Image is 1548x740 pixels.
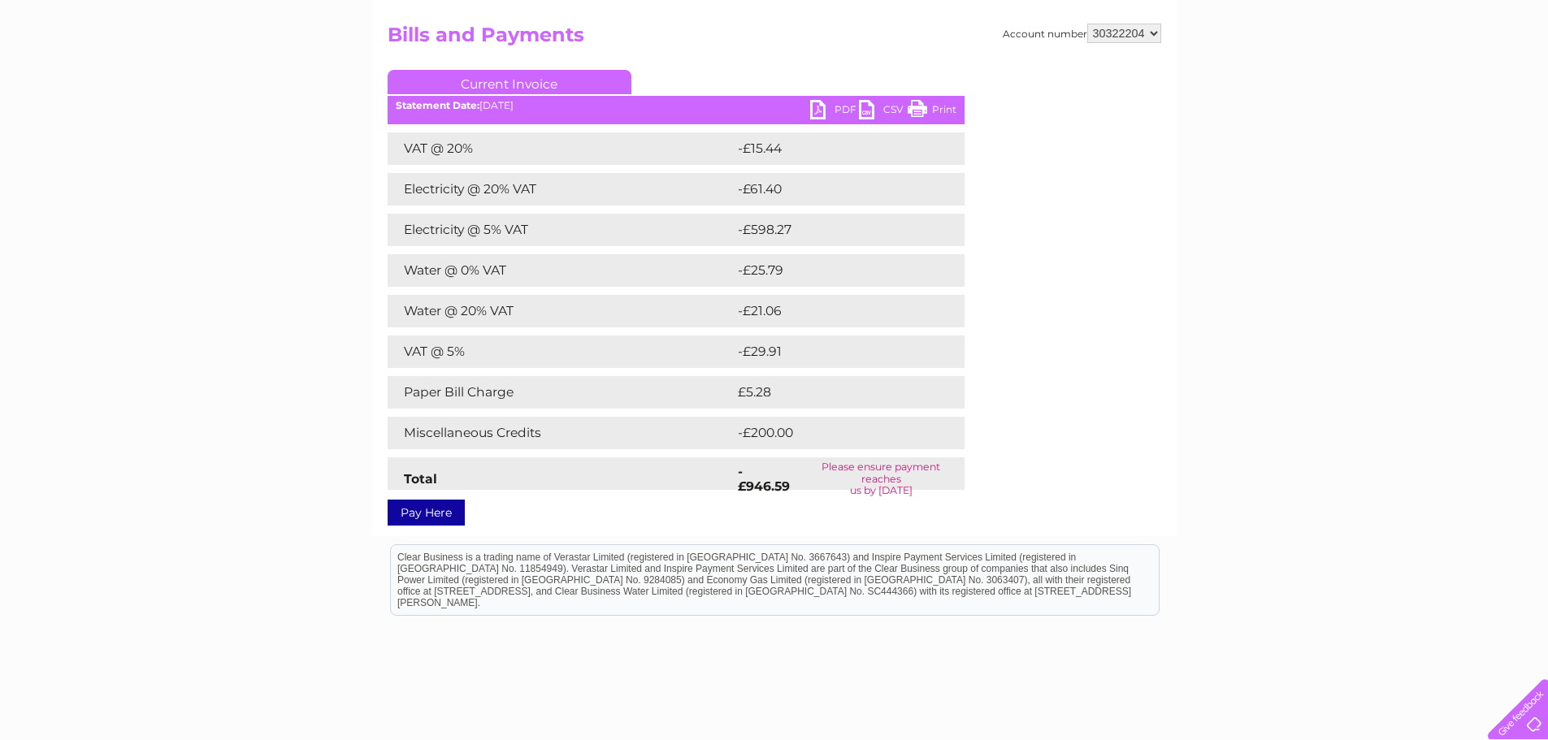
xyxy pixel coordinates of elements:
a: PDF [810,100,859,123]
td: -£61.40 [734,173,934,206]
td: £5.28 [734,376,926,409]
td: Electricity @ 5% VAT [388,214,734,246]
td: Water @ 0% VAT [388,254,734,287]
td: -£21.06 [734,295,934,327]
a: 0333 014 3131 [1242,8,1354,28]
strong: -£946.59 [738,464,790,494]
a: Water [1262,69,1293,81]
td: Please ensure payment reaches us by [DATE] [798,457,964,500]
a: Pay Here [388,500,465,526]
a: Blog [1407,69,1430,81]
td: Miscellaneous Credits [388,417,734,449]
td: -£598.27 [734,214,938,246]
a: Print [908,100,956,123]
td: -£25.79 [734,254,934,287]
a: Telecoms [1348,69,1397,81]
a: Log out [1494,69,1533,81]
b: Statement Date: [396,99,479,111]
a: CSV [859,100,908,123]
td: Water @ 20% VAT [388,295,734,327]
td: VAT @ 5% [388,335,734,368]
a: Contact [1440,69,1480,81]
td: Electricity @ 20% VAT [388,173,734,206]
div: Clear Business is a trading name of Verastar Limited (registered in [GEOGRAPHIC_DATA] No. 3667643... [391,9,1159,79]
div: [DATE] [388,100,965,111]
h2: Bills and Payments [388,24,1161,54]
strong: Total [404,471,437,487]
a: Energy [1303,69,1338,81]
td: VAT @ 20% [388,132,734,165]
div: Account number [1003,24,1161,43]
td: -£29.91 [734,335,934,368]
td: -£15.44 [734,132,934,165]
img: logo.png [54,42,137,92]
a: Current Invoice [388,70,631,94]
td: Paper Bill Charge [388,376,734,409]
td: -£200.00 [734,417,939,449]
